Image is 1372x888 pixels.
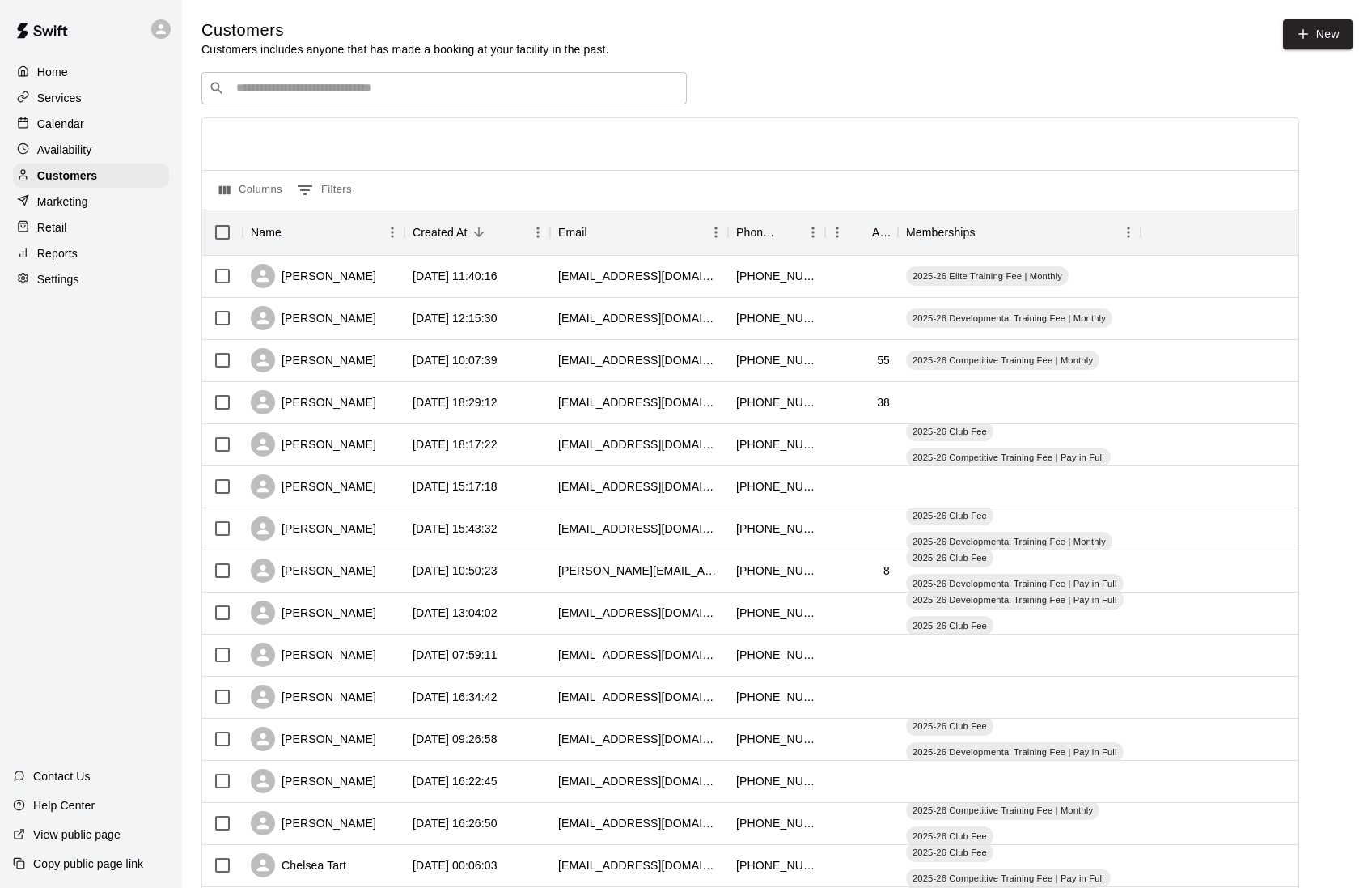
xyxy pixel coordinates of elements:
div: Home [13,60,169,84]
div: adrrector@yahoo.com [558,815,720,831]
button: Sort [282,221,304,244]
div: [PERSON_NAME] [251,474,376,499]
div: +14178947033 [736,605,817,621]
div: +13144000439 [736,563,817,579]
p: Customers includes anyone that has made a booking at your facility in the past. [201,41,609,57]
a: Reports [13,241,169,266]
div: 2025-26 Elite Training Fee | Monthly [906,266,1069,286]
div: +13092306046 [736,815,817,831]
div: +18162582102 [736,310,817,326]
div: Created At [404,210,550,255]
span: 2025-26 Club Fee [906,846,993,859]
div: [PERSON_NAME] [251,348,376,372]
div: Email [558,210,587,255]
p: Availability [37,142,92,158]
div: molina@wustl.edu [558,563,720,579]
div: Search customers by name or email [201,72,687,104]
a: Availability [13,138,169,162]
button: Menu [526,220,550,244]
a: Settings [13,267,169,291]
div: +16186061287 [736,857,817,873]
a: New [1283,19,1353,49]
div: 2025-26 Competitive Training Fee | Monthly [906,801,1099,820]
span: 2025-26 Elite Training Fee | Monthly [906,270,1069,283]
a: Services [13,86,169,110]
div: 2025-10-08 12:15:30 [413,310,498,326]
div: Email [550,210,728,255]
button: Menu [801,220,825,244]
p: Calendar [37,116,84,132]
div: [PERSON_NAME] [251,306,376,330]
p: Services [37,90,82,106]
div: 2025-09-16 16:34:42 [413,689,498,705]
div: 2025-26 Club Fee [906,843,993,862]
p: Customers [37,168,97,184]
a: Retail [13,215,169,240]
div: 55 [877,352,890,368]
div: Marketing [13,189,169,214]
p: Copy public page link [33,856,143,872]
div: 2025-09-28 15:17:18 [413,478,498,495]
h5: Customers [201,19,609,41]
div: 2025-26 Competitive Training Fee | Monthly [906,351,1099,370]
span: 2025-26 Club Fee [906,509,993,522]
span: 2025-26 Developmental Training Fee | Pay in Full [906,577,1124,590]
div: [PERSON_NAME] [251,769,376,793]
div: 2025-26 Club Fee [906,422,993,441]
div: +16187413392 [736,436,817,452]
p: Reports [37,245,78,261]
div: +16184438192 [736,352,817,368]
div: Memberships [906,210,976,255]
div: 2025-10-05 18:29:12 [413,394,498,410]
div: [PERSON_NAME] [251,390,376,414]
div: +16614299581 [736,773,817,789]
div: [PERSON_NAME] [251,432,376,457]
div: 2025-09-06 16:26:50 [413,815,498,831]
div: +16185503757 [736,268,817,284]
span: 2025-26 Developmental Training Fee | Pay in Full [906,746,1124,758]
div: Memberships [898,210,1141,255]
div: chelseatart83@gmail.com [558,857,720,873]
p: Home [37,64,68,80]
span: 2025-26 Club Fee [906,830,993,843]
div: 2025-26 Club Fee [906,616,993,635]
div: +12178512570 [736,647,817,663]
div: 2025-26 Club Fee [906,716,993,736]
a: Calendar [13,112,169,136]
div: 2025-26 Developmental Training Fee | Monthly [906,308,1112,328]
div: 2025-26 Developmental Training Fee | Pay in Full [906,742,1124,762]
div: rondanoe@gmail.com [558,647,720,663]
div: Name [251,210,282,255]
button: Menu [825,220,849,244]
div: 2025-09-15 09:26:58 [413,731,498,747]
div: stl.stevo@yahoo.com [558,689,720,705]
div: 2025-26 Developmental Training Fee | Pay in Full [906,590,1124,610]
div: krugerderick82@gmail.com [558,268,720,284]
span: 2025-26 Competitive Training Fee | Monthly [906,354,1099,367]
div: soderlundrob@gmail.com [558,352,720,368]
div: 2025-09-30 18:17:22 [413,436,498,452]
p: Marketing [37,193,88,210]
div: manadowns@gmail.com [558,436,720,452]
button: Menu [380,220,404,244]
button: Menu [704,220,728,244]
div: Chelsea Tart [251,853,346,877]
span: 2025-26 Developmental Training Fee | Pay in Full [906,593,1124,606]
div: +16183040754 [736,731,817,747]
div: 2025-26 Competitive Training Fee | Pay in Full [906,869,1111,888]
div: 38 [877,394,890,410]
div: +16187950640 [736,520,817,537]
div: +16185787325 [736,394,817,410]
div: 2025-26 Developmental Training Fee | Monthly [906,532,1112,551]
div: Created At [413,210,468,255]
button: Menu [1116,220,1141,244]
div: [PERSON_NAME] [251,601,376,625]
span: 2025-26 Club Fee [906,720,993,733]
p: Contact Us [33,768,91,784]
p: Settings [37,271,79,287]
button: Sort [778,221,801,244]
button: Sort [468,221,490,244]
div: Name [243,210,404,255]
div: 2025-09-25 15:43:32 [413,520,498,537]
